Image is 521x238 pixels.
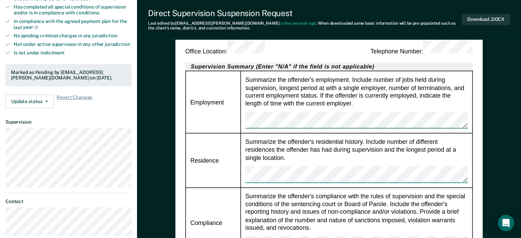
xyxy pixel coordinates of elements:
[186,71,241,133] td: Employment
[148,21,462,31] div: Last edited by [EMAIL_ADDRESS][PERSON_NAME][DOMAIN_NAME] . When downloaded some basic information...
[5,199,132,204] dt: Contact
[245,138,468,183] div: Summarize the offender's residential history. Include number of different residences the offender...
[14,33,132,39] div: No pending criminal charges in any
[5,95,54,108] button: Update status
[186,133,241,187] td: Residence
[14,4,132,16] div: Has completed all special conditions of supervision and/or is in compliance with
[105,41,130,47] span: jurisdiction
[281,21,316,26] span: a few seconds ago
[148,8,462,18] div: Direct Supervision Suspension Request
[370,40,473,55] div: Telephone Number :
[40,50,65,55] span: indictment
[498,215,514,231] div: Open Intercom Messenger
[14,50,132,56] div: Is not under
[57,95,92,108] span: Revert Changes
[245,76,468,128] div: Summarize the offender's employment. Include number of jobs held during supervision, longest peri...
[185,62,473,71] h2: Supervision Summary (Enter "N/A" if the field is not applicable)
[14,18,132,30] div: In compliance with the agreed payment plan for the last
[5,119,132,125] dt: Supervision
[23,24,38,30] span: year
[14,41,132,47] div: Not under active supervision in any other
[11,70,126,81] div: Marked as Pending by [EMAIL_ADDRESS][PERSON_NAME][DOMAIN_NAME] on [DATE].
[462,14,510,25] button: Download .DOCX
[76,10,99,15] span: conditions
[92,33,117,38] span: jursidiction
[185,40,265,55] div: Office Location :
